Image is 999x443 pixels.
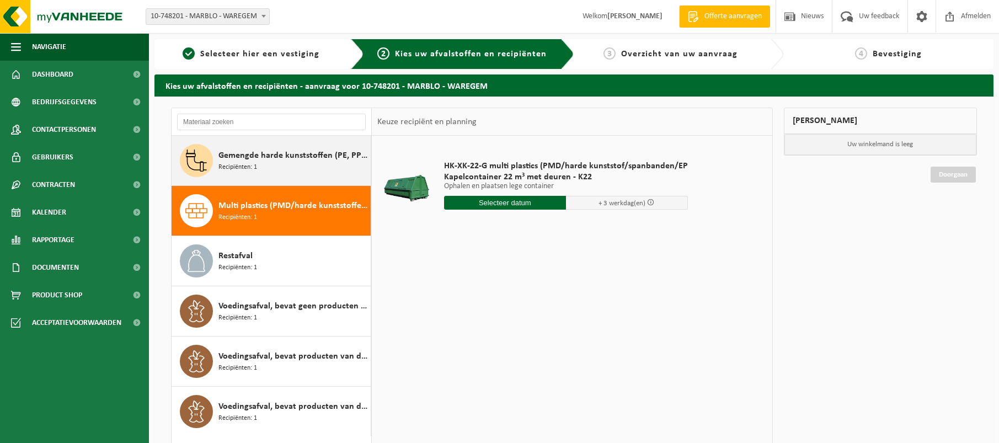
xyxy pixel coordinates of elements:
span: Overzicht van uw aanvraag [621,50,738,58]
span: Navigatie [32,33,66,61]
span: Gebruikers [32,143,73,171]
button: Voedingsafval, bevat producten van dierlijke oorsprong, onverpakt, categorie 3 Recipiënten: 1 [172,387,371,436]
span: Kalender [32,199,66,226]
span: Documenten [32,254,79,281]
a: Doorgaan [931,167,976,183]
span: Contracten [32,171,75,199]
span: 10-748201 - MARBLO - WAREGEM [146,9,269,24]
button: Gemengde harde kunststoffen (PE, PP en PVC), recycleerbaar (industrieel) Recipiënten: 1 [172,136,371,186]
div: [PERSON_NAME] [784,108,977,134]
span: Restafval [218,249,253,263]
button: Restafval Recipiënten: 1 [172,236,371,286]
input: Selecteer datum [444,196,566,210]
button: Multi plastics (PMD/harde kunststoffen/spanbanden/EPS/folie naturel/folie gemengd) Recipiënten: 1 [172,186,371,236]
button: Voedingsafval, bevat geen producten van dierlijke oorsprong, gemengde verpakking (exclusief glas)... [172,286,371,337]
span: Rapportage [32,226,74,254]
span: 2 [377,47,389,60]
span: Selecteer hier een vestiging [200,50,319,58]
p: Ophalen en plaatsen lege container [444,183,688,190]
p: Uw winkelmand is leeg [784,134,976,155]
span: Recipiënten: 1 [218,363,257,373]
span: 1 [183,47,195,60]
span: Bedrijfsgegevens [32,88,97,116]
input: Materiaal zoeken [177,114,366,130]
span: Voedingsafval, bevat producten van dierlijke oorsprong, onverpakt, categorie 3 [218,400,368,413]
span: 4 [855,47,867,60]
span: + 3 werkdag(en) [599,200,645,207]
span: 3 [603,47,616,60]
span: Gemengde harde kunststoffen (PE, PP en PVC), recycleerbaar (industrieel) [218,149,368,162]
span: Voedingsafval, bevat producten van dierlijke oorsprong, gemengde verpakking (exclusief glas), cat... [218,350,368,363]
span: Product Shop [32,281,82,309]
span: Acceptatievoorwaarden [32,309,121,337]
span: HK-XK-22-G multi plastics (PMD/harde kunststof/spanbanden/EP [444,161,688,172]
h2: Kies uw afvalstoffen en recipiënten - aanvraag voor 10-748201 - MARBLO - WAREGEM [154,74,993,96]
span: Dashboard [32,61,73,88]
a: 1Selecteer hier een vestiging [160,47,342,61]
span: Kapelcontainer 22 m³ met deuren - K22 [444,172,688,183]
span: Kies uw afvalstoffen en recipiënten [395,50,547,58]
span: Voedingsafval, bevat geen producten van dierlijke oorsprong, gemengde verpakking (exclusief glas) [218,300,368,313]
span: Recipiënten: 1 [218,263,257,273]
span: Recipiënten: 1 [218,313,257,323]
span: 10-748201 - MARBLO - WAREGEM [146,8,270,25]
span: Contactpersonen [32,116,96,143]
span: Recipiënten: 1 [218,162,257,173]
span: Bevestiging [873,50,922,58]
span: Multi plastics (PMD/harde kunststoffen/spanbanden/EPS/folie naturel/folie gemengd) [218,199,368,212]
div: Keuze recipiënt en planning [372,108,482,136]
a: Offerte aanvragen [679,6,770,28]
span: Recipiënten: 1 [218,413,257,424]
button: Voedingsafval, bevat producten van dierlijke oorsprong, gemengde verpakking (exclusief glas), cat... [172,337,371,387]
span: Offerte aanvragen [702,11,765,22]
strong: [PERSON_NAME] [607,12,663,20]
span: Recipiënten: 1 [218,212,257,223]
